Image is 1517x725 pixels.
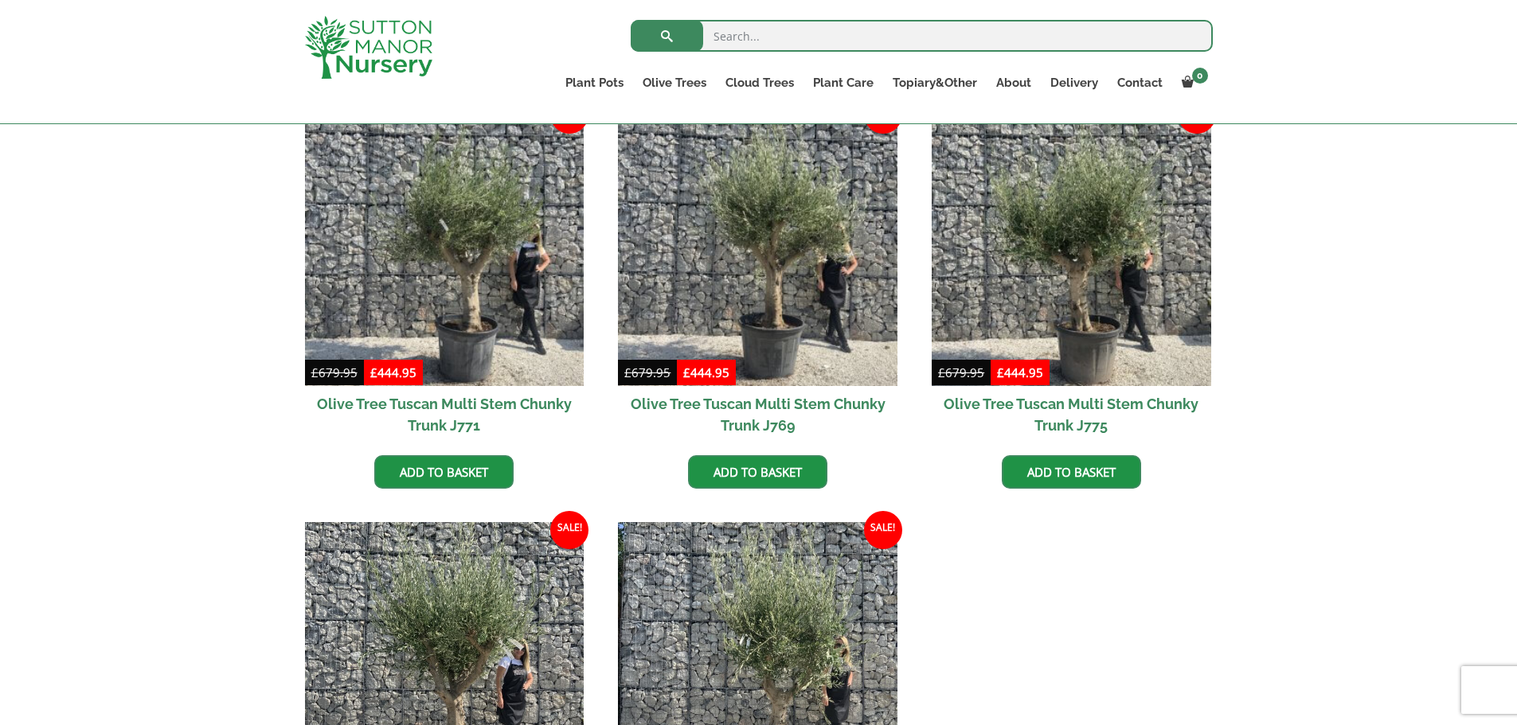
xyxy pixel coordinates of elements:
img: Olive Tree Tuscan Multi Stem Chunky Trunk J775 [932,107,1211,386]
span: Sale! [550,511,588,549]
span: £ [311,364,319,380]
span: £ [997,364,1004,380]
span: Sale! [864,511,902,549]
a: Add to basket: “Olive Tree Tuscan Multi Stem Chunky Trunk J775” [1002,455,1141,489]
a: Plant Pots [556,72,633,94]
a: Sale! Olive Tree Tuscan Multi Stem Chunky Trunk J775 [932,107,1211,443]
a: Cloud Trees [716,72,803,94]
a: About [987,72,1041,94]
img: Olive Tree Tuscan Multi Stem Chunky Trunk J769 [618,107,897,386]
span: £ [683,364,690,380]
bdi: 679.95 [938,364,984,380]
input: Search... [631,20,1213,52]
span: £ [938,364,945,380]
span: £ [370,364,377,380]
img: logo [305,16,432,79]
a: Sale! Olive Tree Tuscan Multi Stem Chunky Trunk J769 [618,107,897,443]
a: Add to basket: “Olive Tree Tuscan Multi Stem Chunky Trunk J771” [374,455,514,489]
a: 0 [1172,72,1213,94]
h2: Olive Tree Tuscan Multi Stem Chunky Trunk J769 [618,386,897,443]
bdi: 679.95 [624,364,671,380]
span: 0 [1192,68,1208,84]
a: Topiary&Other [883,72,987,94]
h2: Olive Tree Tuscan Multi Stem Chunky Trunk J775 [932,386,1211,443]
h2: Olive Tree Tuscan Multi Stem Chunky Trunk J771 [305,386,585,443]
img: Olive Tree Tuscan Multi Stem Chunky Trunk J771 [305,107,585,386]
span: £ [624,364,631,380]
bdi: 679.95 [311,364,358,380]
a: Plant Care [803,72,883,94]
a: Delivery [1041,72,1108,94]
bdi: 444.95 [370,364,416,380]
bdi: 444.95 [997,364,1043,380]
a: Olive Trees [633,72,716,94]
a: Add to basket: “Olive Tree Tuscan Multi Stem Chunky Trunk J769” [688,455,827,489]
a: Contact [1108,72,1172,94]
bdi: 444.95 [683,364,729,380]
a: Sale! Olive Tree Tuscan Multi Stem Chunky Trunk J771 [305,107,585,443]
